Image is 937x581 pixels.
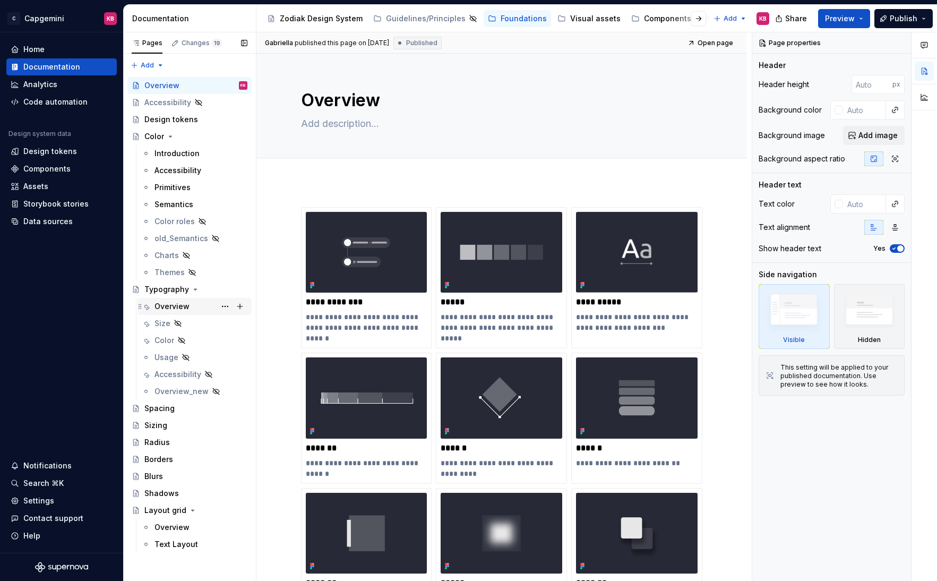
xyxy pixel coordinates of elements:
[892,80,900,89] p: px
[154,301,190,312] div: Overview
[818,9,870,28] button: Preview
[127,485,252,502] a: Shadows
[576,493,698,574] img: 3ff7034c-6894-4090-b5f3-136cbe0b8852.png
[127,281,252,298] a: Typography
[484,10,551,27] a: Foundations
[137,315,252,332] a: Size
[306,493,427,574] img: 55e112b6-1af0-4f1c-bf86-679a490d10d6.png
[6,475,117,492] button: Search ⌘K
[137,298,252,315] a: Overview
[23,164,71,174] div: Components
[759,269,817,280] div: Side navigation
[6,527,117,544] button: Help
[154,199,193,210] div: Semantics
[8,130,71,138] div: Design system data
[144,284,189,295] div: Typography
[154,335,174,346] div: Color
[137,366,252,383] a: Accessibility
[6,510,117,527] button: Contact support
[644,13,691,24] div: Components
[406,39,437,47] span: Published
[154,216,195,227] div: Color roles
[6,195,117,212] a: Storybook stories
[144,80,179,91] div: Overview
[263,8,708,29] div: Page tree
[785,13,807,24] span: Share
[6,178,117,195] a: Assets
[6,93,117,110] a: Code automation
[834,284,905,349] div: Hidden
[874,9,933,28] button: Publish
[306,212,427,293] img: ccf8e8da-75a5-4ad7-93a3-5e35e5bd0f6f.png
[553,10,625,27] a: Visual assets
[295,39,389,47] div: published this page on [DATE]
[23,460,72,471] div: Notifications
[154,352,178,363] div: Usage
[386,13,466,24] div: Guidelines/Principles
[23,146,77,157] div: Design tokens
[144,488,179,499] div: Shadows
[137,383,252,400] a: Overview_new
[6,143,117,160] a: Design tokens
[127,400,252,417] a: Spacing
[132,13,252,24] div: Documentation
[137,145,252,162] a: Introduction
[759,153,845,164] div: Background aspect ratio
[759,60,786,71] div: Header
[6,160,117,177] a: Components
[23,531,40,541] div: Help
[35,562,88,573] svg: Supernova Logo
[154,318,170,329] div: Size
[501,13,547,24] div: Foundations
[263,10,367,27] a: Zodiak Design System
[127,417,252,434] a: Sizing
[137,162,252,179] a: Accessibility
[759,79,809,90] div: Header height
[441,493,562,574] img: 6189169b-6df6-4a8a-8e37-f08c51d11906.png
[154,233,208,244] div: old_Semantics
[759,130,825,141] div: Background image
[369,10,482,27] a: Guidelines/Principles
[843,194,886,213] input: Auto
[240,80,246,91] div: KB
[144,114,198,125] div: Design tokens
[154,267,185,278] div: Themes
[127,58,167,73] button: Add
[852,75,892,94] input: Auto
[890,13,917,24] span: Publish
[759,180,802,190] div: Header text
[141,61,154,70] span: Add
[6,76,117,93] a: Analytics
[182,39,222,47] div: Changes
[154,182,191,193] div: Primitives
[6,457,117,474] button: Notifications
[137,536,252,553] a: Text Layout
[127,434,252,451] a: Radius
[127,128,252,145] a: Color
[23,478,64,489] div: Search ⌘K
[127,451,252,468] a: Borders
[306,357,427,438] img: 23fea735-1d65-49f4-a947-d9e93d85cf40.png
[759,14,767,23] div: KB
[127,468,252,485] a: Blurs
[873,244,886,253] label: Yes
[23,199,89,209] div: Storybook stories
[710,11,750,26] button: Add
[144,505,186,516] div: Layout grid
[6,213,117,230] a: Data sources
[23,79,57,90] div: Analytics
[23,44,45,55] div: Home
[144,131,164,142] div: Color
[127,111,252,128] a: Design tokens
[698,39,733,47] span: Open page
[24,13,64,24] div: Capgemini
[780,363,898,389] div: This setting will be applied to your published documentation. Use preview to see how it looks.
[23,513,83,524] div: Contact support
[144,471,163,482] div: Blurs
[770,9,814,28] button: Share
[825,13,855,24] span: Preview
[127,77,252,94] a: OverviewKB
[23,62,80,72] div: Documentation
[137,519,252,536] a: Overview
